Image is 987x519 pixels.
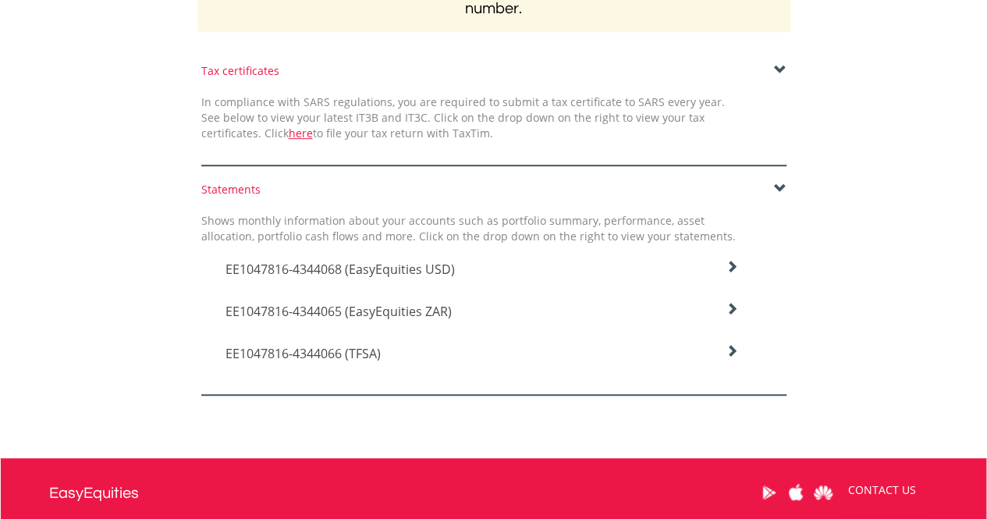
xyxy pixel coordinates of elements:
[289,126,313,140] a: here
[755,468,783,517] a: Google Play
[837,468,927,512] a: CONTACT US
[225,303,452,320] span: EE1047816-4344065 (EasyEquities ZAR)
[810,468,837,517] a: Huawei
[225,345,381,362] span: EE1047816-4344066 (TFSA)
[265,126,493,140] span: Click to file your tax return with TaxTim.
[225,261,455,278] span: EE1047816-4344068 (EasyEquities USD)
[190,213,747,244] div: Shows monthly information about your accounts such as portfolio summary, performance, asset alloc...
[201,94,725,140] span: In compliance with SARS regulations, you are required to submit a tax certificate to SARS every y...
[783,468,810,517] a: Apple
[201,182,786,197] div: Statements
[201,63,786,79] div: Tax certificates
